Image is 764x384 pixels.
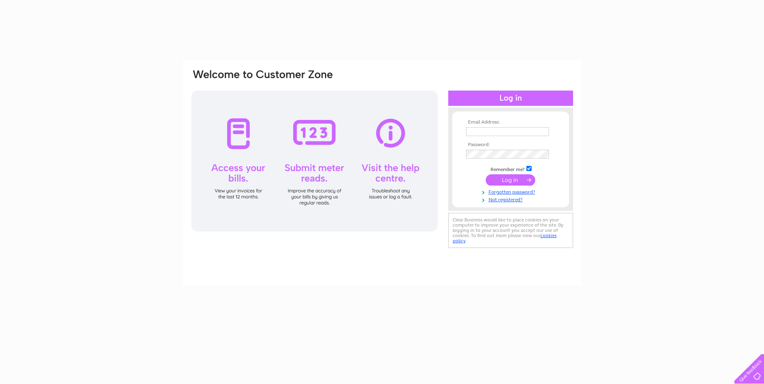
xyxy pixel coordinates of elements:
[466,188,557,195] a: Forgotten password?
[464,142,557,148] th: Password:
[466,195,557,203] a: Not registered?
[464,165,557,173] td: Remember me?
[464,120,557,125] th: Email Address:
[448,213,573,248] div: Clear Business would like to place cookies on your computer to improve your experience of the sit...
[453,233,557,244] a: cookies policy
[486,174,535,186] input: Submit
